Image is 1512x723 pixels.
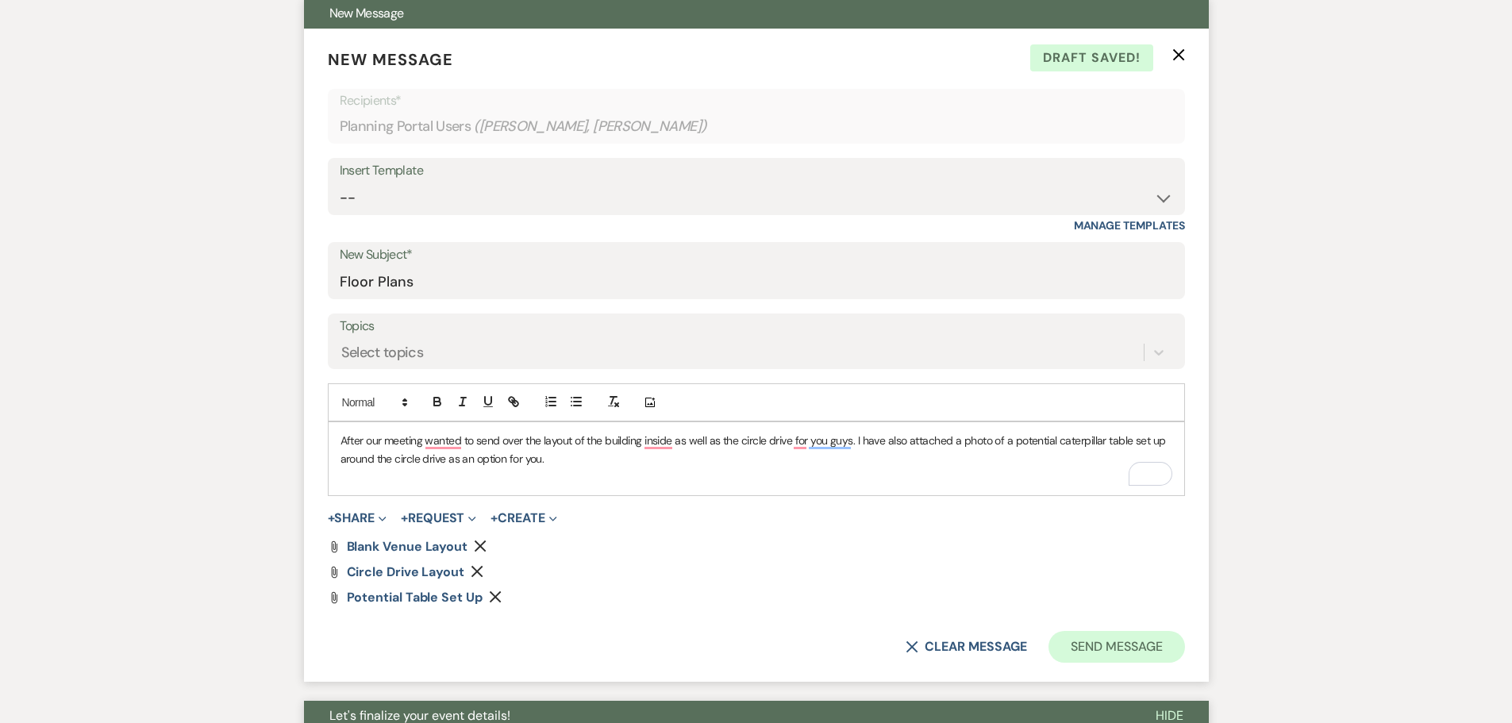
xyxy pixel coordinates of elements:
[347,538,468,555] span: Blank Venue Layout
[347,540,468,553] a: Blank Venue Layout
[341,342,424,363] div: Select topics
[328,49,453,70] span: New Message
[347,591,483,604] a: Potential table set up
[328,512,335,525] span: +
[347,566,464,579] a: Circle Drive layout
[347,563,464,580] span: Circle Drive layout
[340,315,1173,338] label: Topics
[906,640,1026,653] button: Clear message
[340,244,1173,267] label: New Subject*
[329,5,404,21] span: New Message
[491,512,498,525] span: +
[329,422,1184,494] div: To enrich screen reader interactions, please activate Accessibility in Grammarly extension settings
[328,512,387,525] button: Share
[340,111,1173,142] div: Planning Portal Users
[491,512,556,525] button: Create
[340,432,1172,467] p: After our meeting wanted to send over the layout of the building inside as well as the circle dri...
[401,512,476,525] button: Request
[1048,631,1184,663] button: Send Message
[340,90,1173,111] p: Recipients*
[340,160,1173,183] div: Insert Template
[1030,44,1153,71] span: Draft saved!
[474,116,707,137] span: ( [PERSON_NAME], [PERSON_NAME] )
[1074,218,1185,233] a: Manage Templates
[347,589,483,606] span: Potential table set up
[401,512,408,525] span: +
